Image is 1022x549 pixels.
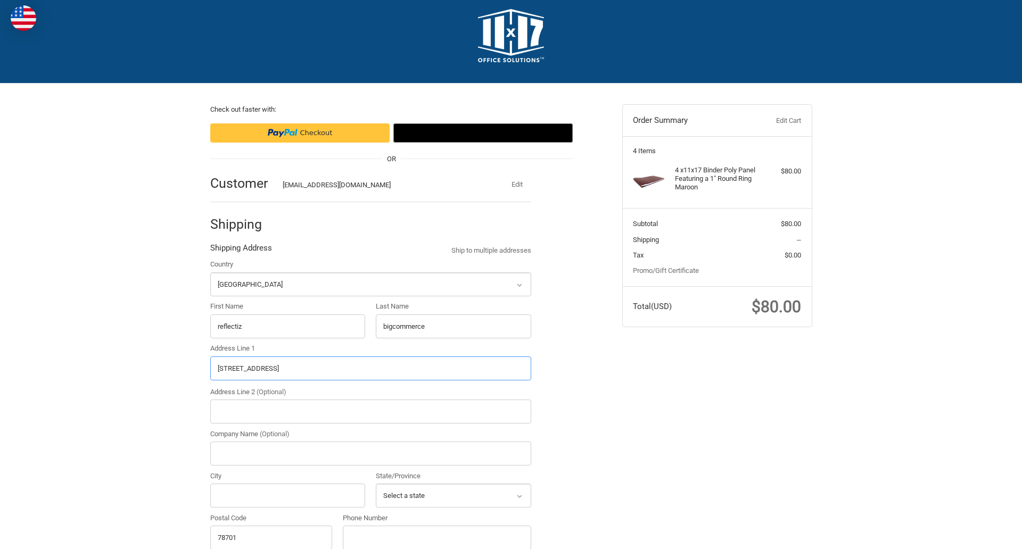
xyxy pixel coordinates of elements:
label: Address Line 2 [210,387,531,397]
div: $80.00 [759,166,801,177]
small: (Optional) [260,430,290,438]
h3: Order Summary [633,115,748,126]
button: Google Pay [393,123,573,143]
h2: Customer [210,175,273,192]
span: -- [797,236,801,244]
label: Phone Number [343,513,531,523]
span: Subtotal [633,220,658,228]
label: State/Province [376,471,531,481]
span: Tax [633,251,644,259]
button: Edit [504,177,531,192]
span: Total (USD) [633,302,672,311]
h3: 4 Items [633,147,801,155]
label: Address Line 1 [210,343,531,354]
img: 11x17.com [478,9,544,62]
span: $80.00 [752,297,801,316]
span: OR [382,154,401,164]
label: Postal Code [210,513,333,523]
a: Ship to multiple addresses [451,245,531,256]
label: Company Name [210,429,531,439]
iframe: PayPal-paypal [210,123,390,143]
h4: 4 x 11x17 Binder Poly Panel Featuring a 1" Round Ring Maroon [675,166,756,192]
a: Promo/Gift Certificate [633,267,699,274]
label: City [210,471,366,481]
small: (Optional) [257,388,286,396]
label: Country [210,259,531,270]
p: Check out faster with: [210,104,573,115]
label: Last Name [376,301,531,312]
div: [EMAIL_ADDRESS][DOMAIN_NAME] [283,180,483,190]
a: Edit Cart [748,115,801,126]
label: First Name [210,301,366,312]
legend: Shipping Address [210,242,272,259]
h2: Shipping [210,216,273,232]
span: $0.00 [785,251,801,259]
img: duty and tax information for United States [11,5,36,31]
span: Shipping [633,236,659,244]
span: $80.00 [781,220,801,228]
